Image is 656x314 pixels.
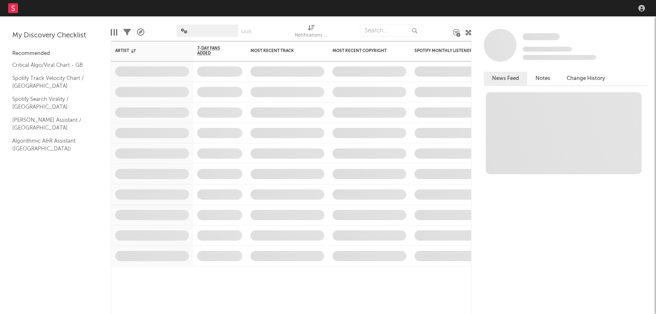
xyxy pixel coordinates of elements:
[558,72,613,85] button: Change History
[12,74,90,91] a: Spotify Track Velocity Chart / [GEOGRAPHIC_DATA]
[111,20,117,44] div: Edit Columns
[484,72,527,85] button: News Feed
[295,20,328,44] div: Notifications (Artist)
[527,72,558,85] button: Notes
[123,20,131,44] div: Filters
[295,31,328,41] div: Notifications (Artist)
[115,48,177,53] div: Artist
[12,116,90,132] a: [PERSON_NAME] Assistant / [GEOGRAPHIC_DATA]
[360,25,421,37] input: Search...
[523,33,560,41] a: Some Artist
[12,49,98,59] div: Recommended
[12,137,90,153] a: Algorithmic A&R Assistant ([GEOGRAPHIC_DATA])
[251,48,312,53] div: Most Recent Track
[197,46,230,56] span: 7-Day Fans Added
[523,47,572,52] span: Tracking Since: [DATE]
[12,95,90,111] a: Spotify Search Virality / [GEOGRAPHIC_DATA]
[12,61,90,70] a: Critical Algo/Viral Chart - GB
[333,48,394,53] div: Most Recent Copyright
[12,31,98,41] div: My Discovery Checklist
[415,48,476,53] div: Spotify Monthly Listeners
[12,157,90,174] a: Editorial A&R Assistant ([GEOGRAPHIC_DATA])
[241,30,252,34] button: Save
[523,55,596,60] span: 0 fans last week
[523,33,560,40] span: Some Artist
[137,20,144,44] div: A&R Pipeline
